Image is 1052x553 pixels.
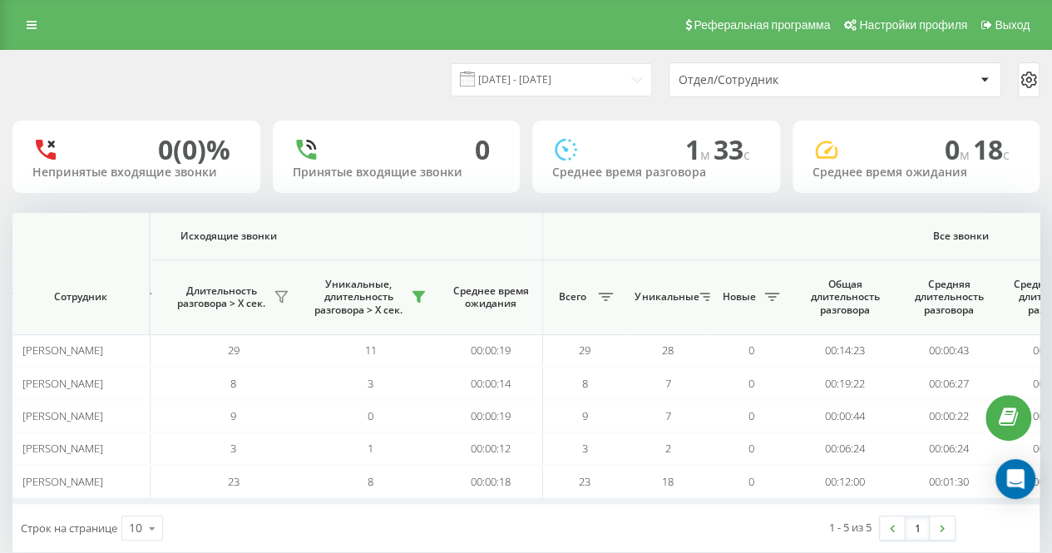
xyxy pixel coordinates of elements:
[475,134,490,165] div: 0
[368,441,373,456] span: 1
[439,367,543,399] td: 00:00:14
[129,520,142,536] div: 10
[579,474,590,489] span: 23
[582,441,588,456] span: 3
[685,131,714,167] span: 1
[1003,146,1010,164] span: c
[679,73,877,87] div: Отдел/Сотрудник
[748,343,754,358] span: 0
[748,474,754,489] span: 0
[829,519,872,536] div: 1 - 5 из 5
[310,278,406,317] span: Уникальные, длительность разговора > Х сек.
[859,18,967,32] span: Настройки профиля
[582,376,588,391] span: 8
[439,465,543,497] td: 00:00:18
[582,408,588,423] span: 9
[793,400,896,432] td: 00:00:44
[995,459,1035,499] div: Open Intercom Messenger
[694,18,830,32] span: Реферальная программа
[896,400,1000,432] td: 00:00:22
[805,278,884,317] span: Общая длительность разговора
[22,441,102,456] span: [PERSON_NAME]
[368,474,373,489] span: 8
[896,334,1000,367] td: 00:00:43
[748,408,754,423] span: 0
[230,441,236,456] span: 3
[748,441,754,456] span: 0
[22,408,102,423] span: [PERSON_NAME]
[365,343,377,358] span: 11
[293,165,501,180] div: Принятые входящие звонки
[22,376,102,391] span: [PERSON_NAME]
[700,146,714,164] span: м
[973,131,1010,167] span: 18
[173,284,269,310] span: Длительность разговора > Х сек.
[230,408,236,423] span: 9
[995,18,1030,32] span: Выход
[452,284,530,310] span: Среднее время ожидания
[909,278,988,317] span: Средняя длительность разговора
[21,521,117,536] span: Строк на странице
[228,474,240,489] span: 23
[905,516,930,540] a: 1
[22,343,102,358] span: [PERSON_NAME]
[662,343,674,358] span: 28
[793,367,896,399] td: 00:19:22
[27,290,135,304] span: Сотрудник
[552,165,760,180] div: Среднее время разговора
[32,165,240,180] div: Непринятые входящие звонки
[579,343,590,358] span: 29
[793,334,896,367] td: 00:14:23
[551,290,593,304] span: Всего
[896,367,1000,399] td: 00:06:27
[748,376,754,391] span: 0
[896,432,1000,465] td: 00:06:24
[960,146,973,164] span: м
[665,376,671,391] span: 7
[665,408,671,423] span: 7
[368,376,373,391] span: 3
[228,343,240,358] span: 29
[743,146,750,164] span: c
[439,432,543,465] td: 00:00:12
[945,131,973,167] span: 0
[714,131,750,167] span: 33
[439,334,543,367] td: 00:00:19
[665,441,671,456] span: 2
[896,465,1000,497] td: 00:01:30
[662,474,674,489] span: 18
[718,290,759,304] span: Новые
[158,134,230,165] div: 0 (0)%
[793,432,896,465] td: 00:06:24
[793,465,896,497] td: 00:12:00
[439,400,543,432] td: 00:00:19
[812,165,1020,180] div: Среднее время ожидания
[22,474,102,489] span: [PERSON_NAME]
[230,376,236,391] span: 8
[635,290,694,304] span: Уникальные
[368,408,373,423] span: 0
